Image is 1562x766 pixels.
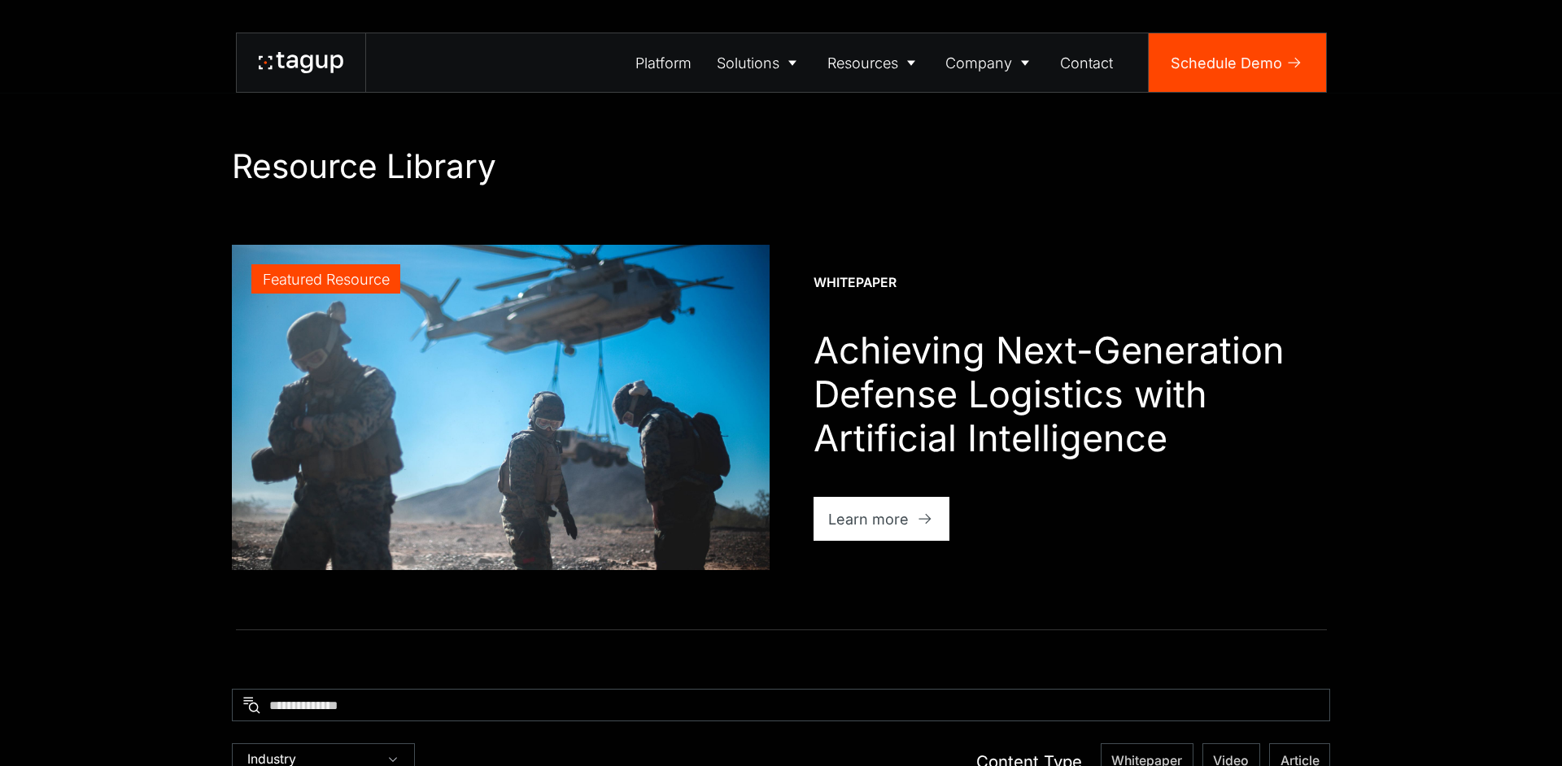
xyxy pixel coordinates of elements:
div: Resources [827,52,898,74]
div: Whitepaper [814,274,897,292]
a: Company [933,33,1048,92]
div: Contact [1060,52,1113,74]
div: Learn more [828,508,909,530]
a: Contact [1047,33,1126,92]
h1: Achieving Next-Generation Defense Logistics with Artificial Intelligence [814,329,1330,460]
div: Featured Resource [263,268,390,290]
div: Company [945,52,1012,74]
a: Solutions [705,33,815,92]
a: Resources [814,33,933,92]
div: Solutions [717,52,779,74]
div: Platform [635,52,692,74]
a: Featured Resource [232,245,770,570]
a: Schedule Demo [1149,33,1326,92]
h1: Resource Library [232,146,1330,186]
div: Schedule Demo [1171,52,1282,74]
a: Platform [622,33,705,92]
a: Learn more [814,497,949,541]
